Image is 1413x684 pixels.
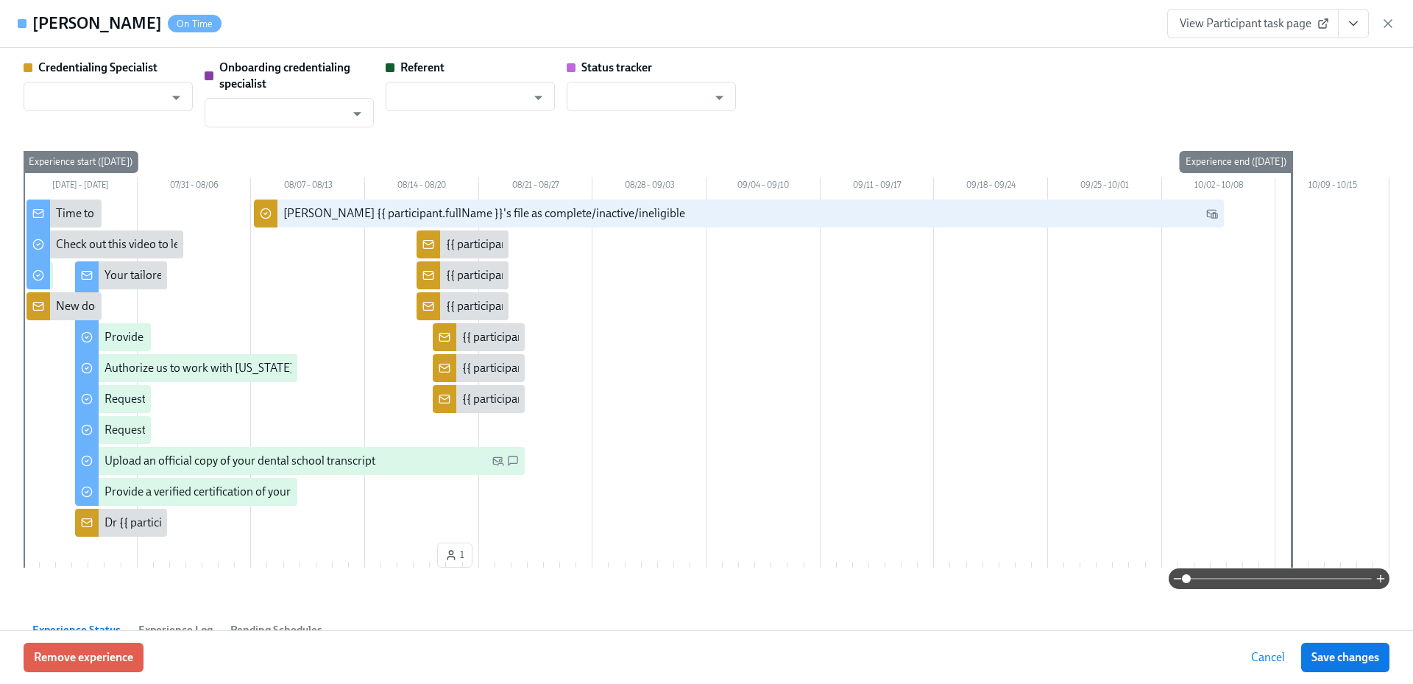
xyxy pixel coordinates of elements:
div: Experience start ([DATE]) [23,151,138,173]
button: Open [708,86,731,109]
div: Experience end ([DATE]) [1180,151,1292,173]
div: [DATE] – [DATE] [24,177,138,197]
div: 08/07 – 08/13 [251,177,365,197]
strong: Onboarding credentialing specialist [219,60,350,91]
div: 07/31 – 08/06 [138,177,252,197]
strong: Status tracker [581,60,652,74]
div: Provide us with some extra info for the [US_STATE] state application [105,329,442,345]
strong: Referent [400,60,445,74]
svg: SMS [507,455,519,467]
button: Open [527,86,550,109]
div: 08/14 – 08/20 [365,177,479,197]
div: {{ participant.fullName }} has uploaded a receipt for their regional test scores [446,267,829,283]
div: 09/25 – 10/01 [1048,177,1162,197]
span: On Time [168,18,222,29]
span: Pending Schedules [230,621,322,638]
div: {{ participant.fullName }} has uploaded a receipt for their JCDNE test scores [446,298,824,314]
div: New doctor enrolled in OCC licensure process: {{ participant.fullName }} [56,298,417,314]
div: 10/09 – 10/15 [1275,177,1389,197]
button: Open [346,102,369,125]
span: Experience Status [32,621,121,638]
div: 08/21 – 08/27 [479,177,593,197]
div: Check out this video to learn more about the OCC [56,236,302,253]
button: Save changes [1301,643,1389,672]
div: [PERSON_NAME] {{ participant.fullName }}'s file as complete/inactive/ineligible [283,205,685,222]
button: Cancel [1241,643,1295,672]
svg: Personal Email [492,455,504,467]
span: 1 [445,548,464,563]
div: 08/28 – 09/03 [592,177,706,197]
h4: [PERSON_NAME] [32,13,162,35]
button: 1 [437,543,472,568]
div: {{ participant.fullName }} has provided their transcript [446,236,716,253]
strong: Credentialing Specialist [38,60,157,74]
span: Cancel [1251,650,1285,665]
span: Experience Log [138,621,213,638]
button: View task page [1338,9,1369,38]
div: Authorize us to work with [US_STATE] on your behalf [105,360,368,376]
div: Dr {{ participant.fullName }} sent [US_STATE] licensing requirements [105,515,448,531]
div: Time to begin your [US_STATE] license application [56,205,306,222]
a: View Participant task page [1167,9,1339,38]
button: Remove experience [24,643,144,672]
span: Remove experience [34,650,133,665]
div: Request your JCDNE scores [105,422,244,438]
div: Request proof of your {{ participant.regionalExamPassed }} test scores [105,391,456,407]
div: 10/02 – 10/08 [1162,177,1276,197]
svg: Work Email [1206,208,1218,219]
div: 09/18 – 09/24 [934,177,1048,197]
div: 09/04 – 09/10 [706,177,821,197]
div: {{ participant.fullName }} has requested verification of their [US_STATE] license [462,360,856,376]
div: Your tailored to-do list for [US_STATE] licensing process [105,267,382,283]
div: Provide a verified certification of your [US_STATE] state license [105,484,415,500]
span: View Participant task page [1180,16,1326,31]
div: Upload an official copy of your dental school transcript [105,453,375,469]
span: Save changes [1311,650,1379,665]
div: 09/11 – 09/17 [821,177,935,197]
button: Open [165,86,188,109]
div: {{ participant.fullName }} has uploaded their Third Party Authorization [462,391,814,407]
div: {{ participant.fullName }} has answered the questionnaire [462,329,751,345]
